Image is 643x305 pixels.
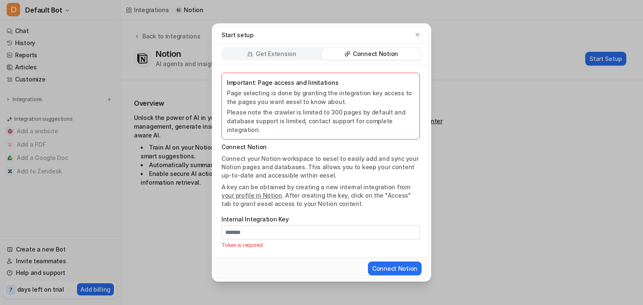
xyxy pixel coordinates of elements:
p: Connect your Notion workspace to eesel to easily add and sync your Notion pages and databases. Th... [221,155,420,180]
label: Internal Integration Key [221,215,420,224]
p: Start setup [221,30,254,39]
p: Get Extension [256,50,296,58]
p: A key can be obtained by creating a new internal integration from . After creating the key, click... [221,183,420,208]
p: Page selecting is done by granting the integration key access to the pages you want eesel to know... [227,89,414,106]
span: Token is required [221,242,263,248]
p: Please note the crawler is limited to 300 pages by default and database support is limited, conta... [227,108,414,134]
p: Connect Notion [221,143,420,151]
a: your profile in Notion [221,192,282,199]
p: Connect Notion [353,50,398,58]
button: Connect Notion [368,262,422,275]
p: Important: Page access and limitations [227,78,414,87]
